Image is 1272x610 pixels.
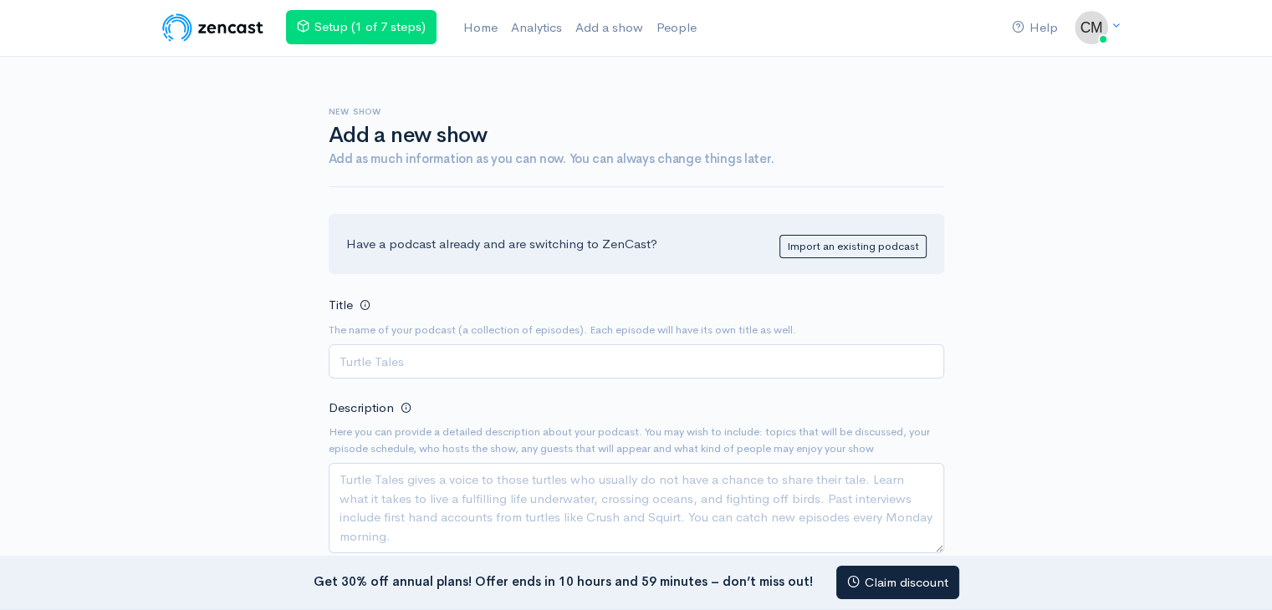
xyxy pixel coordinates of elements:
a: Help [1005,10,1065,46]
small: The name of your podcast (a collection of episodes). Each episode will have its own title as well. [329,322,944,338]
input: Turtle Tales [329,344,944,379]
label: Description [329,399,394,418]
img: ... [1075,11,1108,44]
h6: New show [329,107,944,116]
a: Claim discount [836,566,959,600]
a: People [650,10,703,46]
a: Setup (1 of 7 steps) [286,10,437,44]
strong: Get 30% off annual plans! Offer ends in 10 hours and 59 minutes – don’t miss out! [314,572,813,588]
h4: Add as much information as you can now. You can always change things later. [329,152,944,166]
img: ZenCast Logo [160,11,266,44]
small: Here you can provide a detailed description about your podcast. You may wish to include: topics t... [329,424,944,456]
div: Have a podcast already and are switching to ZenCast? [329,214,944,275]
a: Analytics [504,10,569,46]
label: Title [329,296,353,315]
a: Add a show [569,10,650,46]
h1: Add a new show [329,124,944,148]
a: Import an existing podcast [779,235,927,259]
a: Home [457,10,504,46]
